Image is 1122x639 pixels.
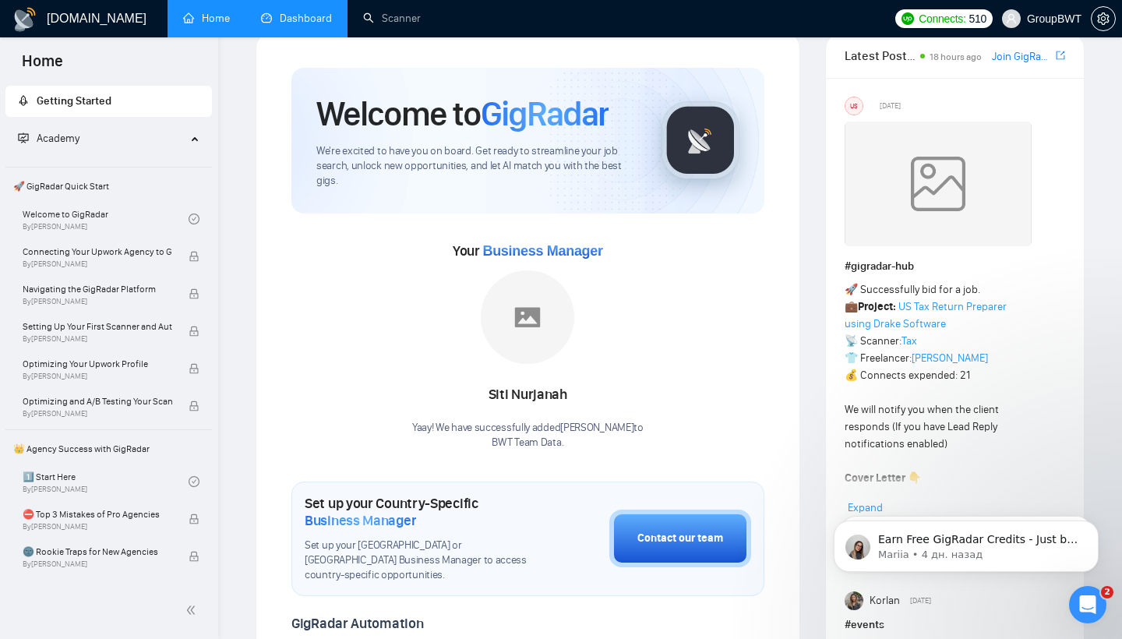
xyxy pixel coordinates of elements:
[845,46,916,65] span: Latest Posts from the GigRadar Community
[1091,6,1116,31] button: setting
[316,144,637,189] span: We're excited to have you on board. Get ready to streamline your job search, unlock new opportuni...
[18,132,29,143] span: fund-projection-screen
[291,615,423,632] span: GigRadar Automation
[23,560,172,569] span: By [PERSON_NAME]
[845,616,1065,634] h1: # events
[412,382,644,408] div: Siti Nurjanah
[412,436,644,450] p: BWT Team Data .
[482,243,602,259] span: Business Manager
[23,464,189,499] a: 1️⃣ Start HereBy[PERSON_NAME]
[845,258,1065,275] h1: # gigradar-hub
[412,421,644,450] div: Yaay! We have successfully added [PERSON_NAME] to
[261,12,332,25] a: dashboardDashboard
[910,594,931,608] span: [DATE]
[9,50,76,83] span: Home
[305,495,531,529] h1: Set up your Country-Specific
[845,300,1007,330] a: US Tax Return Preparer using Drake Software
[845,471,921,485] strong: Cover Letter 👇
[1091,12,1116,25] a: setting
[189,363,199,374] span: lock
[189,476,199,487] span: check-circle
[912,351,988,365] a: [PERSON_NAME]
[185,602,201,618] span: double-left
[363,12,421,25] a: searchScanner
[609,510,751,567] button: Contact our team
[930,51,982,62] span: 18 hours ago
[189,514,199,524] span: lock
[23,522,172,531] span: By [PERSON_NAME]
[23,544,172,560] span: 🌚 Rookie Traps for New Agencies
[305,512,416,529] span: Business Manager
[453,242,603,259] span: Your
[23,281,172,297] span: Navigating the GigRadar Platform
[919,10,965,27] span: Connects:
[189,288,199,299] span: lock
[189,551,199,562] span: lock
[23,507,172,522] span: ⛔ Top 3 Mistakes of Pro Agencies
[305,538,531,583] span: Set up your [GEOGRAPHIC_DATA] or [GEOGRAPHIC_DATA] Business Manager to access country-specific op...
[5,86,212,117] li: Getting Started
[18,132,79,145] span: Academy
[870,592,900,609] span: Korlan
[23,297,172,306] span: By [PERSON_NAME]
[23,334,172,344] span: By [PERSON_NAME]
[189,251,199,262] span: lock
[7,171,210,202] span: 🚀 GigRadar Quick Start
[23,581,172,597] span: ☠️ Fatal Traps for Solo Freelancers
[37,94,111,108] span: Getting Started
[23,394,172,409] span: Optimizing and A/B Testing Your Scanner for Better Results
[662,101,739,179] img: gigradar-logo.png
[23,319,172,334] span: Setting Up Your First Scanner and Auto-Bidder
[637,530,723,547] div: Contact our team
[858,300,896,313] strong: Project:
[969,10,986,27] span: 510
[316,93,609,135] h1: Welcome to
[189,214,199,224] span: check-circle
[1056,49,1065,62] span: export
[481,93,609,135] span: GigRadar
[189,401,199,411] span: lock
[23,259,172,269] span: By [PERSON_NAME]
[880,99,901,113] span: [DATE]
[992,48,1053,65] a: Join GigRadar Slack Community
[810,488,1122,597] iframe: Intercom notifications сообщение
[845,591,863,610] img: Korlan
[1092,12,1115,25] span: setting
[1101,586,1113,598] span: 2
[1069,586,1106,623] iframe: Intercom live chat
[12,7,37,32] img: logo
[23,372,172,381] span: By [PERSON_NAME]
[18,95,29,106] span: rocket
[23,409,172,418] span: By [PERSON_NAME]
[845,122,1032,246] img: weqQh+iSagEgQAAAABJRU5ErkJggg==
[481,270,574,364] img: placeholder.png
[1056,48,1065,63] a: export
[23,202,189,236] a: Welcome to GigRadarBy[PERSON_NAME]
[845,97,863,115] div: US
[1006,13,1017,24] span: user
[183,12,230,25] a: homeHome
[23,244,172,259] span: Connecting Your Upwork Agency to GigRadar
[37,132,79,145] span: Academy
[7,433,210,464] span: 👑 Agency Success with GigRadar
[901,12,914,25] img: upwork-logo.png
[23,356,172,372] span: Optimizing Your Upwork Profile
[189,326,199,337] span: lock
[901,334,917,348] a: Tax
